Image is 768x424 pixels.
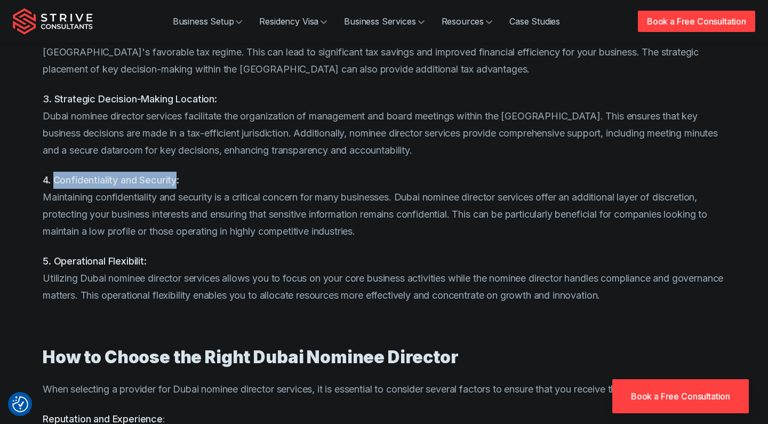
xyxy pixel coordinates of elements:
strong: 5. Operational Flexibilit: [43,255,147,267]
a: Case Studies [501,11,569,32]
a: Business Setup [164,11,251,32]
a: Book a Free Consultation [638,11,755,32]
strong: 4. Confidentiality and Security: [43,174,179,186]
p: When selecting a provider for Dubai nominee director services, it is essential to consider severa... [43,381,725,398]
a: Resources [433,11,501,32]
img: Revisit consent button [12,396,28,412]
strong: How to Choose the Right Dubai Nominee Director [43,347,459,367]
p: Maintaining confidentiality and security is a critical concern for many businesses. Dubai nominee... [43,172,725,240]
img: Strive Consultants [13,8,93,35]
p: By structuring your company with nominee director services, you can optimize your management and ... [43,10,725,78]
strong: 3. Strategic Decision-Making Location: [43,93,217,105]
p: Utilizing Dubai nominee director services allows you to focus on your core business activities wh... [43,253,725,304]
a: Book a Free Consultation [612,379,749,413]
a: Business Services [335,11,433,32]
button: Consent Preferences [12,396,28,412]
p: Dubai nominee director services facilitate the organization of management and board meetings with... [43,91,725,159]
a: Residency Visa [251,11,335,32]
